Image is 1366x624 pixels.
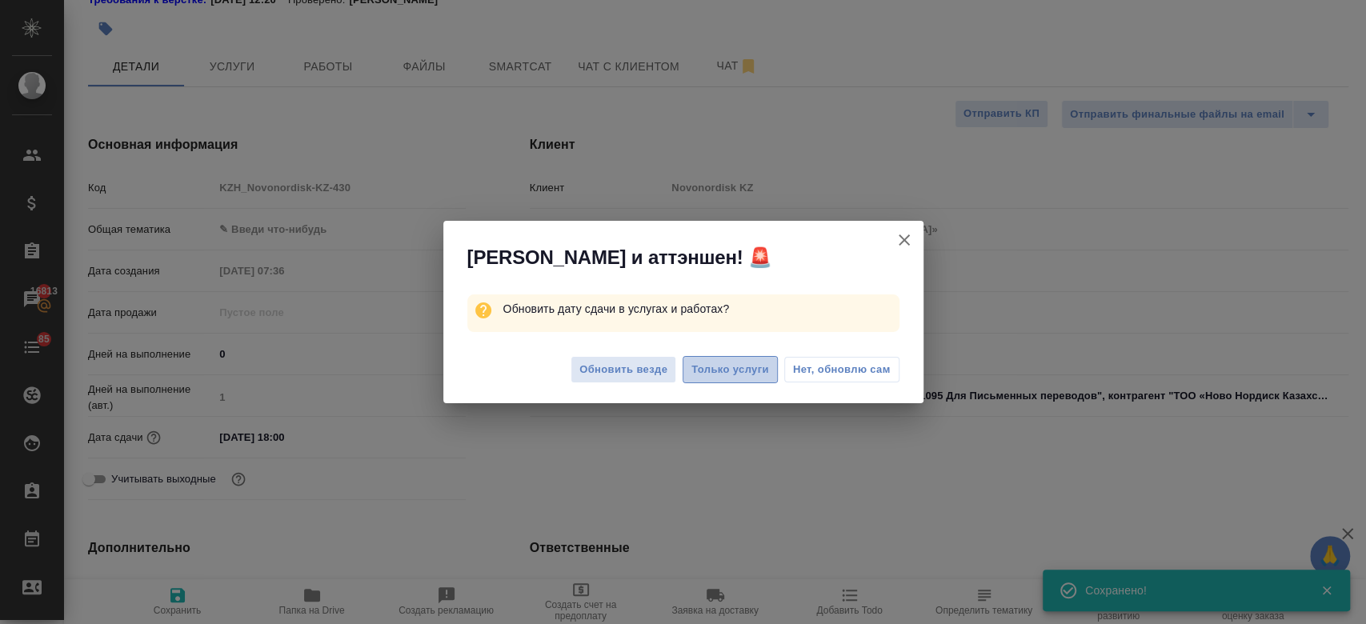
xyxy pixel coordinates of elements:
[691,361,769,379] span: Только услуги
[683,356,778,384] button: Только услуги
[793,362,891,378] span: Нет, обновлю сам
[467,245,772,270] span: [PERSON_NAME] и аттэншен! 🚨
[784,357,899,382] button: Нет, обновлю сам
[571,356,676,384] button: Обновить везде
[503,294,899,323] p: Обновить дату сдачи в услугах и работах?
[579,361,667,379] span: Обновить везде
